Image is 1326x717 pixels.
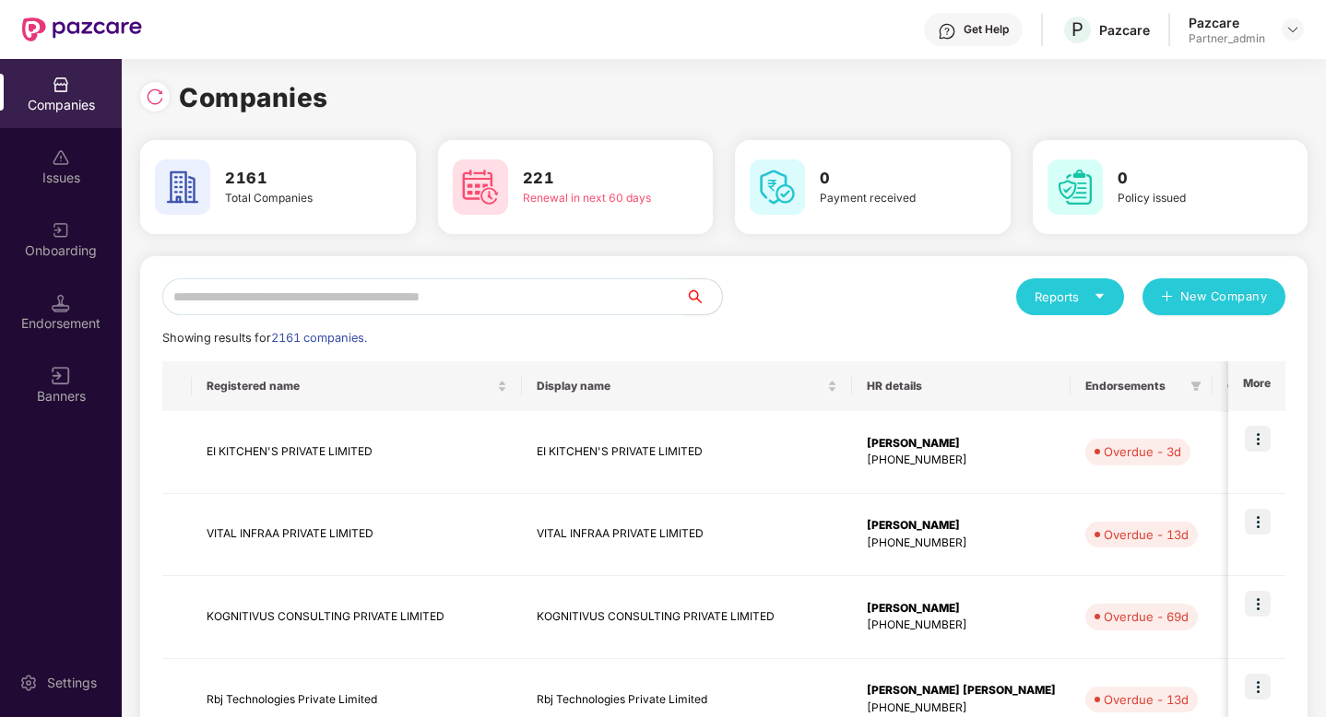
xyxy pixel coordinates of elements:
div: [PHONE_NUMBER] [867,452,1056,469]
img: svg+xml;base64,PHN2ZyBpZD0iU2V0dGluZy0yMHgyMCIgeG1sbnM9Imh0dHA6Ly93d3cudzMub3JnLzIwMDAvc3ZnIiB3aW... [19,674,38,692]
span: plus [1161,290,1173,305]
img: New Pazcare Logo [22,18,142,41]
h3: 0 [820,167,957,191]
img: svg+xml;base64,PHN2ZyBpZD0iRHJvcGRvd24tMzJ4MzIiIHhtbG5zPSJodHRwOi8vd3d3LnczLm9yZy8yMDAwL3N2ZyIgd2... [1285,22,1300,37]
div: Reports [1035,288,1106,306]
span: Endorsements [1085,379,1183,394]
div: Renewal in next 60 days [523,190,660,207]
h3: 221 [523,167,660,191]
td: VITAL INFRAA PRIVATE LIMITED [192,494,522,577]
span: caret-down [1094,290,1106,302]
div: Policy issued [1118,190,1255,207]
span: filter [1187,375,1205,397]
img: svg+xml;base64,PHN2ZyBpZD0iSGVscC0zMngzMiIgeG1sbnM9Imh0dHA6Ly93d3cudzMub3JnLzIwMDAvc3ZnIiB3aWR0aD... [938,22,956,41]
div: Get Help [964,22,1009,37]
th: Display name [522,361,852,411]
img: svg+xml;base64,PHN2ZyBpZD0iSXNzdWVzX2Rpc2FibGVkIiB4bWxucz0iaHR0cDovL3d3dy53My5vcmcvMjAwMC9zdmciIH... [52,148,70,167]
div: [PERSON_NAME] [867,435,1056,453]
div: Overdue - 13d [1104,525,1189,544]
img: svg+xml;base64,PHN2ZyB4bWxucz0iaHR0cDovL3d3dy53My5vcmcvMjAwMC9zdmciIHdpZHRoPSI2MCIgaGVpZ2h0PSI2MC... [750,159,805,215]
div: [PERSON_NAME] [867,517,1056,535]
div: [PERSON_NAME] [867,600,1056,617]
h3: 2161 [225,167,362,191]
div: Settings [41,674,102,692]
img: svg+xml;base64,PHN2ZyB4bWxucz0iaHR0cDovL3d3dy53My5vcmcvMjAwMC9zdmciIHdpZHRoPSI2MCIgaGVpZ2h0PSI2MC... [155,159,210,215]
div: Overdue - 69d [1104,607,1189,626]
span: filter [1190,381,1202,392]
th: HR details [852,361,1071,411]
div: Overdue - 3d [1104,442,1181,461]
td: VITAL INFRAA PRIVATE LIMITED [522,494,852,577]
th: More [1228,361,1285,411]
img: icon [1245,674,1271,699]
button: search [684,278,723,315]
td: KOGNITIVUS CONSULTING PRIVATE LIMITED [192,576,522,659]
div: Pazcare [1099,21,1150,39]
span: Showing results for [162,331,367,345]
img: icon [1245,426,1271,452]
img: svg+xml;base64,PHN2ZyB4bWxucz0iaHR0cDovL3d3dy53My5vcmcvMjAwMC9zdmciIHdpZHRoPSI2MCIgaGVpZ2h0PSI2MC... [453,159,508,215]
img: svg+xml;base64,PHN2ZyB3aWR0aD0iMTYiIGhlaWdodD0iMTYiIHZpZXdCb3g9IjAgMCAxNiAxNiIgZmlsbD0ibm9uZSIgeG... [52,367,70,385]
th: Registered name [192,361,522,411]
div: [PHONE_NUMBER] [867,617,1056,634]
h1: Companies [179,77,328,118]
div: [PHONE_NUMBER] [867,535,1056,552]
img: svg+xml;base64,PHN2ZyB4bWxucz0iaHR0cDovL3d3dy53My5vcmcvMjAwMC9zdmciIHdpZHRoPSI2MCIgaGVpZ2h0PSI2MC... [1048,159,1103,215]
span: Registered name [207,379,493,394]
span: 2161 companies. [271,331,367,345]
img: svg+xml;base64,PHN2ZyB3aWR0aD0iMjAiIGhlaWdodD0iMjAiIHZpZXdCb3g9IjAgMCAyMCAyMCIgZmlsbD0ibm9uZSIgeG... [52,221,70,240]
img: icon [1245,509,1271,535]
div: Pazcare [1189,14,1265,31]
span: Display name [537,379,823,394]
td: EI KITCHEN'S PRIVATE LIMITED [192,411,522,494]
div: [PERSON_NAME] [PERSON_NAME] [867,682,1056,699]
div: Partner_admin [1189,31,1265,46]
img: icon [1245,591,1271,617]
div: Payment received [820,190,957,207]
div: Total Companies [225,190,362,207]
td: KOGNITIVUS CONSULTING PRIVATE LIMITED [522,576,852,659]
span: P [1071,18,1083,41]
img: svg+xml;base64,PHN2ZyB3aWR0aD0iMTQuNSIgaGVpZ2h0PSIxNC41IiB2aWV3Qm94PSIwIDAgMTYgMTYiIGZpbGw9Im5vbm... [52,294,70,312]
div: [PHONE_NUMBER] [867,699,1056,717]
img: svg+xml;base64,PHN2ZyBpZD0iQ29tcGFuaWVzIiB4bWxucz0iaHR0cDovL3d3dy53My5vcmcvMjAwMC9zdmciIHdpZHRoPS... [52,76,70,94]
h3: 0 [1118,167,1255,191]
button: plusNew Company [1142,278,1285,315]
span: search [684,289,722,304]
span: New Company [1180,288,1268,306]
td: EI KITCHEN'S PRIVATE LIMITED [522,411,852,494]
div: Overdue - 13d [1104,690,1189,709]
img: svg+xml;base64,PHN2ZyBpZD0iUmVsb2FkLTMyeDMyIiB4bWxucz0iaHR0cDovL3d3dy53My5vcmcvMjAwMC9zdmciIHdpZH... [146,88,164,106]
